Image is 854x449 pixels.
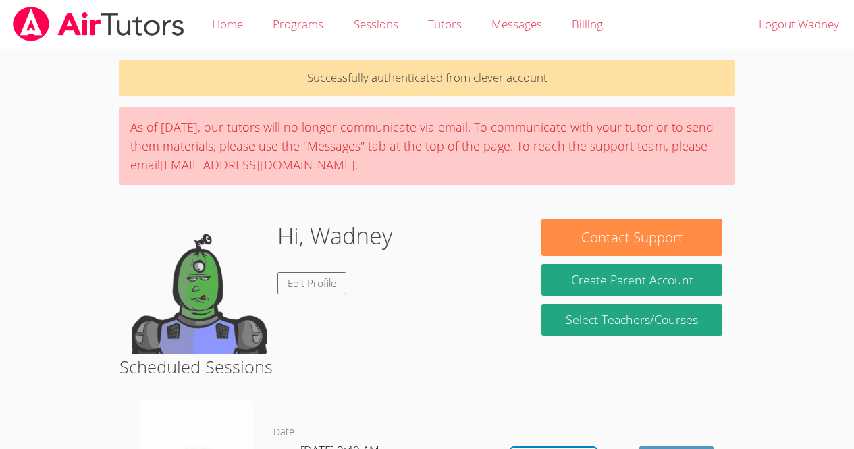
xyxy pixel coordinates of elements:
[119,60,735,96] p: Successfully authenticated from clever account
[119,107,735,185] div: As of [DATE], our tutors will no longer communicate via email. To communicate with your tutor or ...
[277,219,393,253] h1: Hi, Wadney
[273,424,294,441] dt: Date
[11,7,186,41] img: airtutors_banner-c4298cdbf04f3fff15de1276eac7730deb9818008684d7c2e4769d2f7ddbe033.png
[541,219,722,256] button: Contact Support
[277,272,346,294] a: Edit Profile
[491,16,542,32] span: Messages
[119,354,735,379] h2: Scheduled Sessions
[132,219,267,354] img: default.png
[541,264,722,296] button: Create Parent Account
[541,304,722,336] a: Select Teachers/Courses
